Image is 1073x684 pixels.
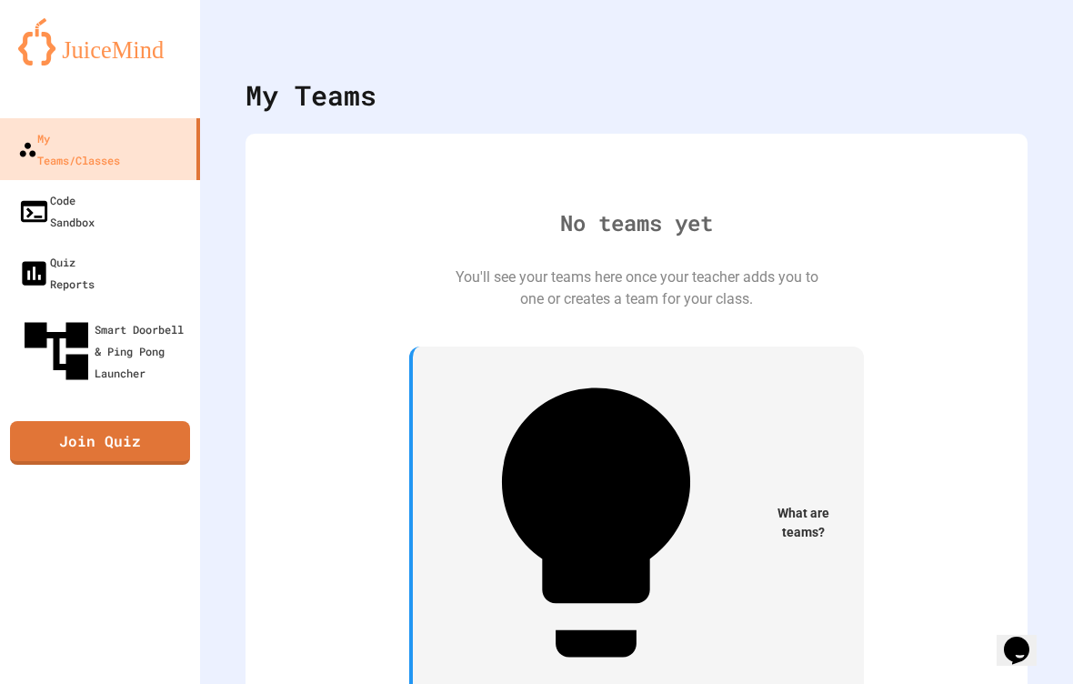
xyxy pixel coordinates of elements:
[246,75,376,116] div: My Teams
[18,251,95,295] div: Quiz Reports
[455,267,818,310] div: You'll see your teams here once your teacher adds you to one or creates a team for your class.
[18,189,95,233] div: Code Sandbox
[560,206,713,239] div: No teams yet
[18,18,182,65] img: logo-orange.svg
[765,504,842,542] span: What are teams?
[18,313,193,389] div: Smart Doorbell & Ping Pong Launcher
[10,421,190,465] a: Join Quiz
[18,127,120,171] div: My Teams/Classes
[997,611,1055,666] iframe: chat widget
